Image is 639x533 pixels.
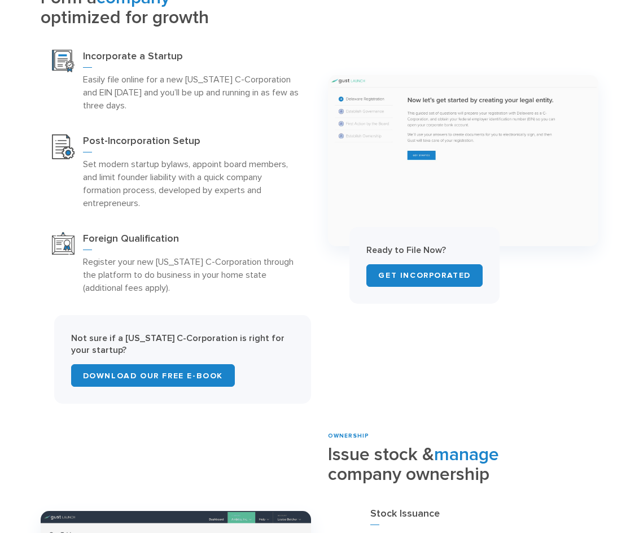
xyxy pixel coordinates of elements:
p: Not sure if a [US_STATE] C-Corporation is right for your startup? [71,332,294,356]
h3: Stock Issuance [370,507,587,525]
span: manage [434,444,499,465]
h2: Issue stock & company ownership [328,445,598,484]
h3: Foreign Qualification [83,232,300,250]
img: Foreign Qualification [52,232,75,254]
h3: Incorporate a Startup [83,50,300,68]
h3: Post-Incorporation Setup [83,134,300,152]
p: Set modern startup bylaws, appoint board members, and limit founder liability with a quick compan... [83,158,300,209]
img: 1 Form A Company [328,75,598,246]
div: ownership [328,432,598,440]
strong: Ready to File Now? [366,244,446,255]
p: Register your new [US_STATE] C-Corporation through the platform to do business in your home state... [83,255,300,294]
img: Post Incorporation Setup [52,134,75,159]
a: Get INCORPORATED [366,264,483,287]
img: Incorporation Icon [52,50,75,72]
p: Easily file online for a new [US_STATE] C-Corporation and EIN [DATE] and you’ll be up and running... [83,73,300,112]
a: Download Our Free E-Book [71,364,235,387]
